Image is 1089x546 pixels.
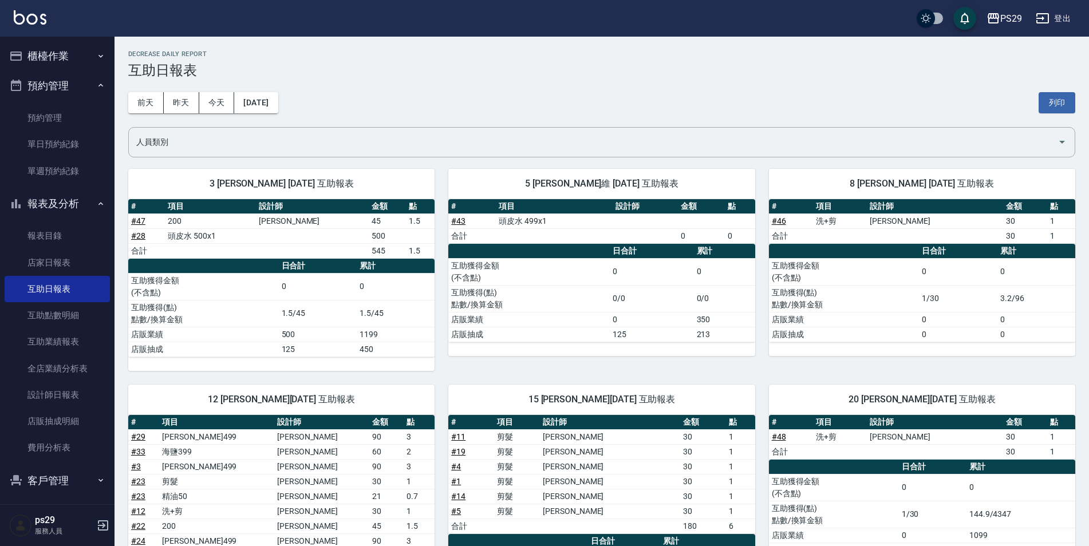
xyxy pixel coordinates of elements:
button: PS29 [982,7,1027,30]
td: [PERSON_NAME] [274,459,370,474]
th: 累計 [997,244,1075,259]
td: 0 [610,258,694,285]
td: 洗+剪 [813,429,867,444]
td: 剪髮 [494,429,540,444]
td: 店販抽成 [128,342,279,357]
table: a dense table [448,415,755,534]
th: 累計 [694,244,755,259]
td: 店販業績 [769,528,899,543]
table: a dense table [128,199,435,259]
table: a dense table [448,244,755,342]
td: 0 [919,327,997,342]
th: 日合計 [610,244,694,259]
th: # [448,199,496,214]
td: 合計 [448,519,494,533]
th: 點 [725,199,755,214]
th: 設計師 [256,199,369,214]
td: [PERSON_NAME] [256,213,369,228]
td: 350 [694,312,755,327]
td: [PERSON_NAME]499 [159,459,274,474]
td: 90 [369,459,404,474]
td: 0 [899,528,966,543]
td: 剪髮 [494,474,540,489]
td: 店販抽成 [448,327,610,342]
a: 店家日報表 [5,250,110,276]
th: 設計師 [540,415,680,430]
th: 點 [726,415,755,430]
td: 0 [725,228,755,243]
td: [PERSON_NAME] [867,429,1003,444]
td: 2 [404,444,435,459]
td: 1.5/45 [279,300,357,327]
div: PS29 [1000,11,1022,26]
a: 預約管理 [5,105,110,131]
button: 昨天 [164,92,199,113]
a: #22 [131,521,145,531]
td: 店販業績 [769,312,920,327]
a: 互助日報表 [5,276,110,302]
td: 互助獲得金額 (不含點) [769,474,899,501]
span: 8 [PERSON_NAME] [DATE] 互助報表 [783,178,1062,189]
th: 設計師 [867,415,1003,430]
th: 金額 [369,415,404,430]
td: 0 [279,273,357,300]
span: 5 [PERSON_NAME]維 [DATE] 互助報表 [462,178,741,189]
td: [PERSON_NAME] [274,444,370,459]
td: 500 [369,228,405,243]
th: 設計師 [274,415,370,430]
td: 互助獲得(點) 點數/換算金額 [448,285,610,312]
td: 0 [357,273,435,300]
a: 單週預約紀錄 [5,158,110,184]
th: 日合計 [279,259,357,274]
td: 互助獲得(點) 點數/換算金額 [769,285,920,312]
td: 30 [369,504,404,519]
img: Logo [14,10,46,25]
td: 剪髮 [494,489,540,504]
td: 45 [369,213,405,228]
td: [PERSON_NAME] [540,429,680,444]
td: 0 [997,327,1075,342]
td: 30 [680,474,726,489]
button: 預約管理 [5,71,110,101]
th: # [128,415,159,430]
td: 海鹽399 [159,444,274,459]
a: #12 [131,507,145,516]
a: 費用分析表 [5,434,110,461]
td: 125 [279,342,357,357]
a: 全店業績分析表 [5,355,110,382]
a: 設計師日報表 [5,382,110,408]
td: 30 [680,444,726,459]
th: # [769,199,813,214]
td: 30 [680,504,726,519]
td: 3 [404,429,435,444]
th: 項目 [813,415,867,430]
td: 1.5 [406,213,435,228]
td: 0 [997,312,1075,327]
td: 1.5/45 [357,300,435,327]
input: 人員名稱 [133,132,1053,152]
th: 金額 [678,199,725,214]
th: 金額 [1003,199,1047,214]
a: #14 [451,492,465,501]
a: #3 [131,462,141,471]
td: 180 [680,519,726,533]
th: 項目 [813,199,867,214]
td: [PERSON_NAME] [274,489,370,504]
button: 前天 [128,92,164,113]
td: [PERSON_NAME] [274,519,370,533]
th: 日合計 [919,244,997,259]
button: save [953,7,976,30]
th: 點 [406,199,435,214]
th: 金額 [369,199,405,214]
td: 200 [165,213,256,228]
td: 1 [1047,444,1075,459]
td: 30 [1003,228,1047,243]
td: 6 [726,519,755,533]
button: 今天 [199,92,235,113]
a: #29 [131,432,145,441]
td: 1/30 [919,285,997,312]
td: [PERSON_NAME] [540,444,680,459]
td: 21 [369,489,404,504]
td: 1199 [357,327,435,342]
td: 3 [404,459,435,474]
